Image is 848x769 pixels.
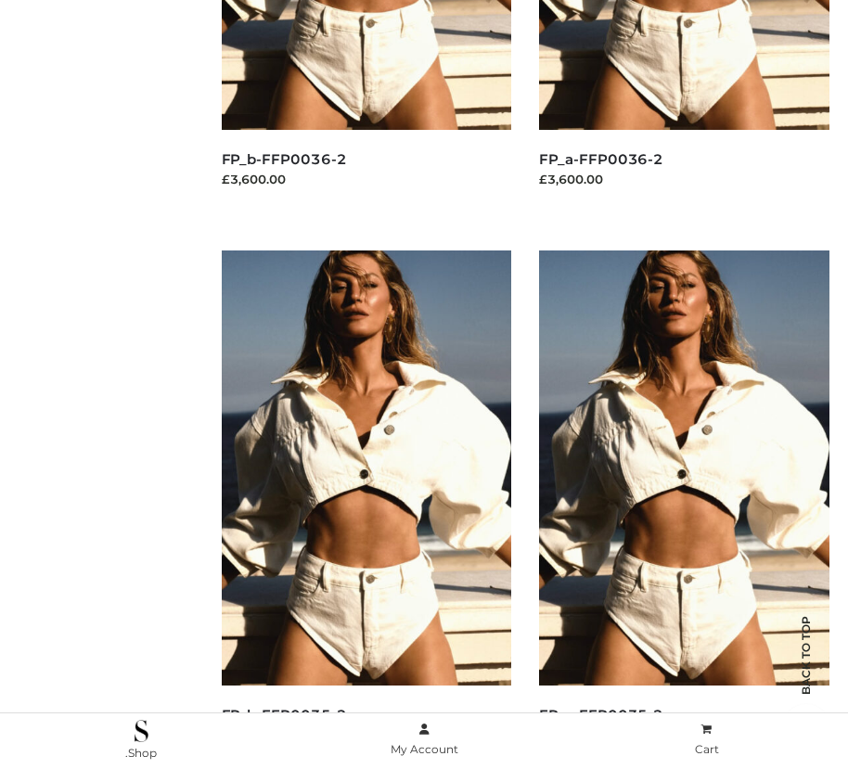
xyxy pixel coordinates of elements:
span: Cart [695,742,719,756]
a: Cart [565,719,848,761]
span: .Shop [125,746,157,760]
a: My Account [283,719,566,761]
img: .Shop [135,720,148,742]
a: FP_a-FFP0036-2 [539,150,663,168]
a: FP_b-FFP0036-2 [222,150,347,168]
div: £3,600.00 [539,170,829,188]
span: My Account [391,742,458,756]
a: FP_a-FFP0035-2 [539,706,663,724]
div: £3,600.00 [222,170,512,188]
span: Back to top [783,648,829,695]
a: FP_b-FFP0035-2 [222,706,347,724]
